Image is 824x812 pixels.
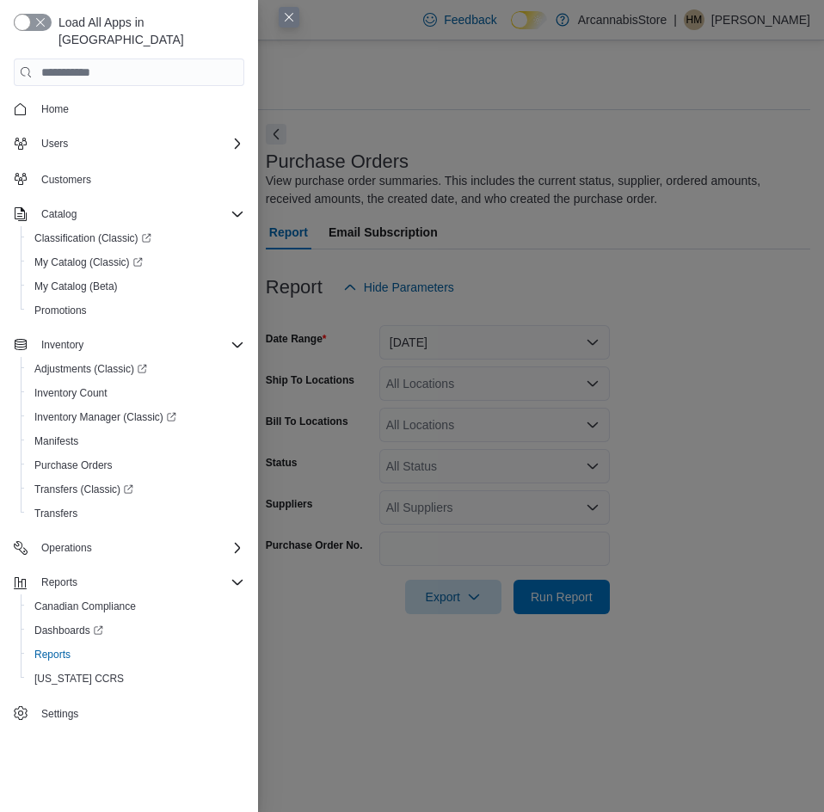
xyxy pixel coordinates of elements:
span: Canadian Compliance [34,600,136,613]
button: Customers [7,166,251,191]
span: Purchase Orders [34,458,113,472]
span: Inventory [34,335,244,355]
a: Reports [28,644,77,665]
span: Transfers [28,503,244,524]
span: Classification (Classic) [28,228,244,249]
button: Operations [7,536,251,560]
span: Inventory [41,338,83,352]
button: Operations [34,538,99,558]
span: Operations [41,541,92,555]
span: Manifests [28,431,244,452]
a: Manifests [28,431,85,452]
button: Reports [7,570,251,594]
span: Catalog [41,207,77,221]
span: Canadian Compliance [28,596,244,617]
button: My Catalog (Beta) [21,274,251,298]
span: Reports [34,648,71,661]
button: Promotions [21,298,251,323]
button: Catalog [7,202,251,226]
span: Reports [28,644,244,665]
span: Adjustments (Classic) [28,359,244,379]
button: Users [34,133,75,154]
a: Dashboards [28,620,110,641]
span: Customers [34,168,244,189]
span: Users [41,137,68,151]
button: Reports [34,572,84,593]
a: Settings [34,704,85,724]
a: Adjustments (Classic) [21,357,251,381]
span: My Catalog (Beta) [34,280,118,293]
span: Adjustments (Classic) [34,362,147,376]
a: My Catalog (Classic) [21,250,251,274]
button: Reports [21,643,251,667]
span: Dashboards [34,624,103,637]
span: [US_STATE] CCRS [34,672,124,686]
span: Home [34,98,244,120]
span: Classification (Classic) [34,231,151,245]
button: Home [7,96,251,121]
a: Inventory Count [28,383,114,403]
button: Inventory [34,335,90,355]
span: Promotions [28,300,244,321]
button: Users [7,132,251,156]
span: Manifests [34,434,78,448]
span: Settings [41,707,78,721]
button: Manifests [21,429,251,453]
span: Inventory Count [34,386,108,400]
span: Users [34,133,244,154]
button: Settings [7,701,251,726]
span: Inventory Count [28,383,244,403]
span: Transfers [34,507,77,520]
span: Load All Apps in [GEOGRAPHIC_DATA] [52,14,244,48]
span: Catalog [34,204,244,225]
span: Home [41,102,69,116]
span: Customers [41,173,91,187]
span: Transfers (Classic) [28,479,244,500]
span: Purchase Orders [28,455,244,476]
span: Reports [34,572,244,593]
a: Inventory Manager (Classic) [28,407,183,428]
span: Promotions [34,304,87,317]
span: Settings [34,703,244,724]
a: Customers [34,169,98,190]
span: Dashboards [28,620,244,641]
button: Purchase Orders [21,453,251,477]
span: Operations [34,538,244,558]
button: Canadian Compliance [21,594,251,618]
a: Purchase Orders [28,455,120,476]
button: Transfers [21,501,251,526]
button: Close this dialog [279,7,299,28]
a: Dashboards [21,618,251,643]
span: Inventory Manager (Classic) [34,410,176,424]
a: Classification (Classic) [21,226,251,250]
span: Transfers (Classic) [34,483,133,496]
a: My Catalog (Classic) [28,252,150,273]
a: Transfers (Classic) [28,479,140,500]
nav: Complex example [14,89,244,729]
span: Reports [41,575,77,589]
a: Inventory Manager (Classic) [21,405,251,429]
button: Inventory [7,333,251,357]
a: Promotions [28,300,94,321]
a: Transfers (Classic) [21,477,251,501]
a: Transfers [28,503,84,524]
a: Adjustments (Classic) [28,359,154,379]
a: [US_STATE] CCRS [28,668,131,689]
span: My Catalog (Beta) [28,276,244,297]
a: My Catalog (Beta) [28,276,125,297]
button: Catalog [34,204,83,225]
a: Classification (Classic) [28,228,158,249]
span: My Catalog (Classic) [28,252,244,273]
button: [US_STATE] CCRS [21,667,251,691]
span: My Catalog (Classic) [34,255,143,269]
span: Washington CCRS [28,668,244,689]
span: Inventory Manager (Classic) [28,407,244,428]
a: Canadian Compliance [28,596,143,617]
a: Home [34,99,76,120]
button: Inventory Count [21,381,251,405]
